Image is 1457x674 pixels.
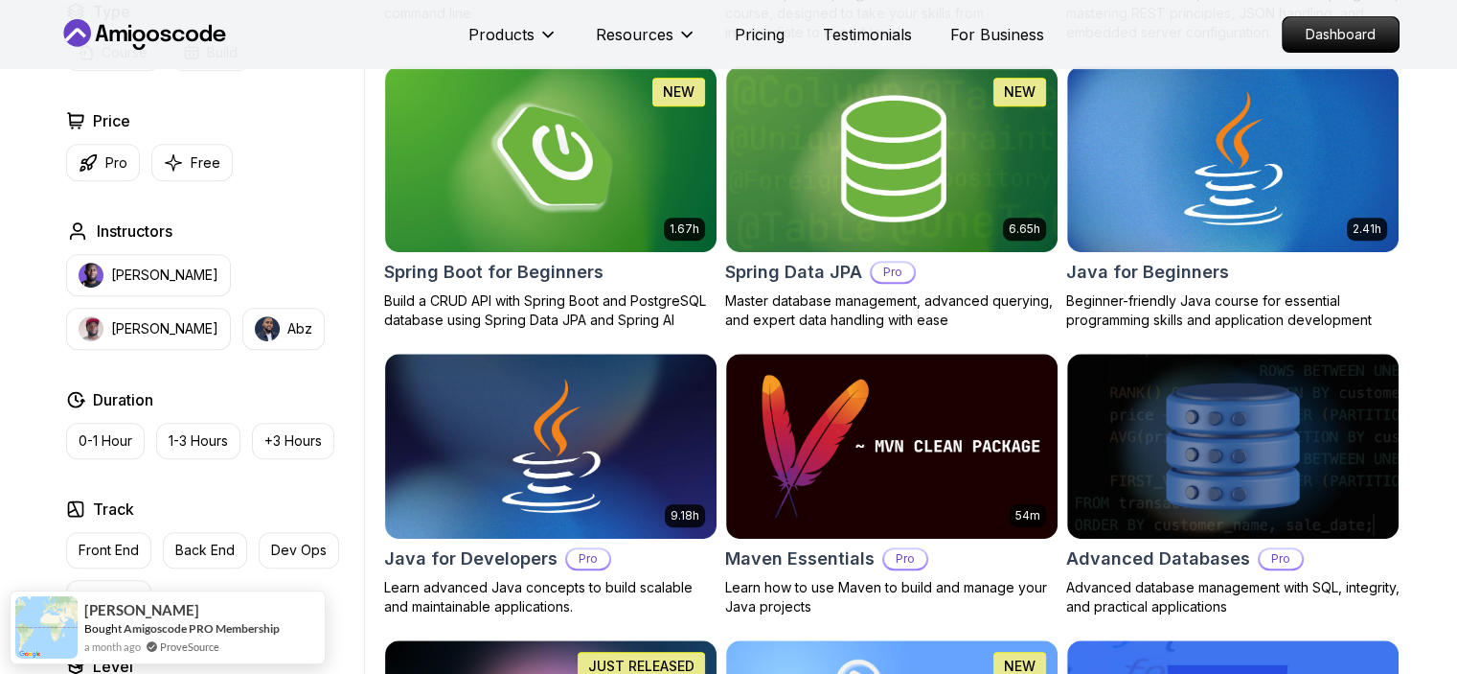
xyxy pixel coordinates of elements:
button: Free [151,144,233,181]
span: Bought [84,621,122,636]
p: Products [468,23,535,46]
p: Advanced database management with SQL, integrity, and practical applications [1066,578,1400,616]
img: Advanced Databases card [1067,354,1399,540]
button: +3 Hours [252,423,334,459]
img: instructor img [79,316,103,341]
button: 0-1 Hour [66,423,145,459]
p: 54m [1015,508,1040,523]
h2: Java for Developers [384,546,558,572]
button: 1-3 Hours [156,423,240,459]
a: Java for Beginners card2.41hJava for BeginnersBeginner-friendly Java course for essential program... [1066,65,1400,330]
span: a month ago [84,639,141,655]
a: ProveSource [160,639,219,655]
a: Advanced Databases cardAdvanced DatabasesProAdvanced database management with SQL, integrity, and... [1066,353,1400,617]
p: Back End [175,541,235,560]
p: Pro [567,549,609,569]
h2: Instructors [97,220,172,243]
p: 2.41h [1353,221,1381,237]
p: Dev Ops [271,541,327,560]
p: Build a CRUD API with Spring Boot and PostgreSQL database using Spring Data JPA and Spring AI [384,291,717,330]
h2: Spring Data JPA [725,259,862,286]
p: Resources [596,23,673,46]
p: NEW [1004,82,1036,102]
h2: Java for Beginners [1066,259,1229,286]
button: Products [468,23,558,61]
h2: Spring Boot for Beginners [384,259,603,286]
p: Pro [884,549,926,569]
p: Learn advanced Java concepts to build scalable and maintainable applications. [384,578,717,616]
button: Pro [66,144,140,181]
button: Dev Ops [259,532,339,569]
img: Spring Boot for Beginners card [385,66,717,252]
p: Beginner-friendly Java course for essential programming skills and application development [1066,291,1400,330]
p: Master database management, advanced querying, and expert data handling with ease [725,291,1059,330]
button: instructor img[PERSON_NAME] [66,254,231,296]
img: instructor img [79,263,103,288]
a: For Business [950,23,1044,46]
img: Maven Essentials card [726,354,1058,540]
p: 1-3 Hours [169,431,228,451]
img: Java for Developers card [385,354,717,540]
img: provesource social proof notification image [15,596,78,659]
button: Back End [163,532,247,569]
p: 0-1 Hour [79,431,132,451]
p: Pro [105,153,127,173]
h2: Duration [93,388,153,411]
img: Java for Beginners card [1067,66,1399,252]
p: 9.18h [671,508,699,523]
p: Full Stack [79,589,139,608]
h2: Price [93,109,130,132]
p: Pro [872,263,914,282]
button: instructor img[PERSON_NAME] [66,308,231,350]
a: Java for Developers card9.18hJava for DevelopersProLearn advanced Java concepts to build scalable... [384,353,717,617]
p: [PERSON_NAME] [111,319,218,338]
h2: Maven Essentials [725,546,875,572]
p: Learn how to use Maven to build and manage your Java projects [725,578,1059,616]
img: instructor img [255,316,280,341]
a: Amigoscode PRO Membership [124,621,280,636]
p: 6.65h [1009,221,1040,237]
p: Dashboard [1283,17,1399,52]
button: Resources [596,23,696,61]
a: Spring Boot for Beginners card1.67hNEWSpring Boot for BeginnersBuild a CRUD API with Spring Boot ... [384,65,717,330]
a: Maven Essentials card54mMaven EssentialsProLearn how to use Maven to build and manage your Java p... [725,353,1059,617]
p: Abz [287,319,312,338]
button: Front End [66,532,151,569]
a: Testimonials [823,23,912,46]
p: NEW [663,82,694,102]
a: Spring Data JPA card6.65hNEWSpring Data JPAProMaster database management, advanced querying, and ... [725,65,1059,330]
img: Spring Data JPA card [726,66,1058,252]
span: [PERSON_NAME] [84,602,199,618]
a: Pricing [735,23,785,46]
h2: Track [93,498,134,521]
h2: Advanced Databases [1066,546,1250,572]
p: Free [191,153,220,173]
p: [PERSON_NAME] [111,266,218,285]
p: Front End [79,541,139,560]
a: Dashboard [1282,16,1400,53]
p: Pro [1260,549,1302,569]
button: Full Stack [66,580,151,616]
p: +3 Hours [264,431,322,451]
p: 1.67h [670,221,699,237]
button: instructor imgAbz [242,308,325,350]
